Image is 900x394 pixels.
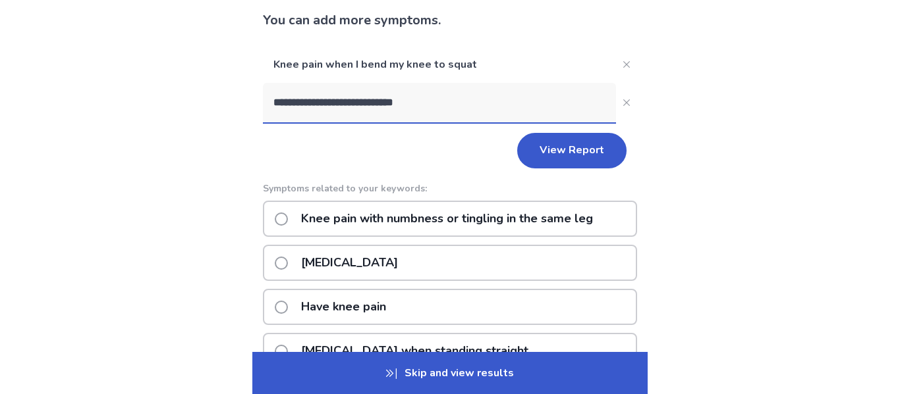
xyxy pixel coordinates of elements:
[293,202,601,235] p: Knee pain with numbness or tingling in the same leg
[293,246,406,280] p: [MEDICAL_DATA]
[517,133,627,168] button: View Report
[293,334,536,368] p: [MEDICAL_DATA] when standing straight
[252,352,648,394] p: Skip and view results
[263,182,637,195] p: Symptoms related to your keywords:
[616,92,637,113] button: Close
[263,11,637,30] p: You can add more symptoms.
[293,290,394,324] p: Have knee pain
[263,46,616,83] p: Knee pain when I bend my knee to squat
[263,83,616,122] input: Close
[616,54,637,75] button: Close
